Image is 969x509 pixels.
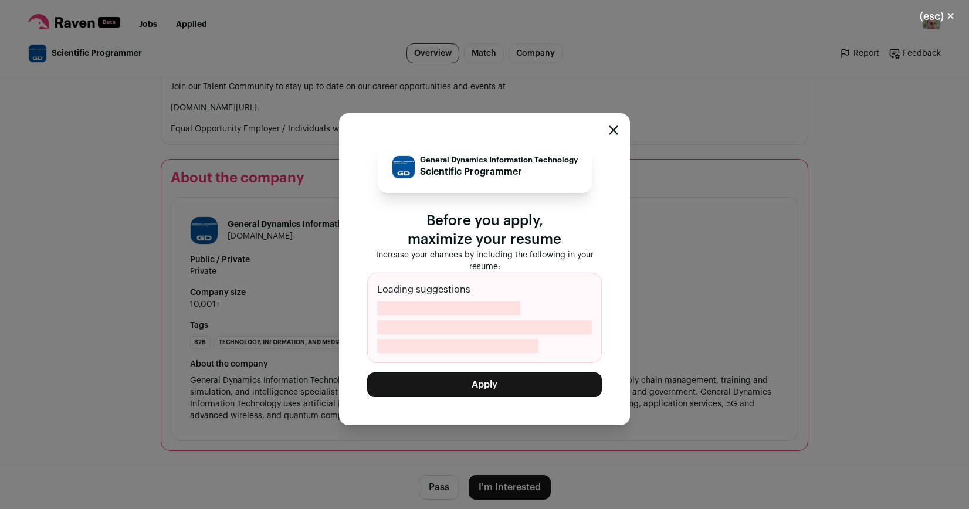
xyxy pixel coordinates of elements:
img: 6cf546ce83ea7b94c4127dff470c70d64330655ca2dc68fd467d27a0a02c2d91 [392,156,415,178]
p: General Dynamics Information Technology [420,155,578,165]
p: Before you apply, maximize your resume [367,212,602,249]
button: Close modal [609,125,618,135]
p: Increase your chances by including the following in your resume: [367,249,602,273]
div: Loading suggestions [367,273,602,363]
p: Scientific Programmer [420,165,578,179]
button: Close modal [906,4,969,29]
button: Apply [367,372,602,397]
